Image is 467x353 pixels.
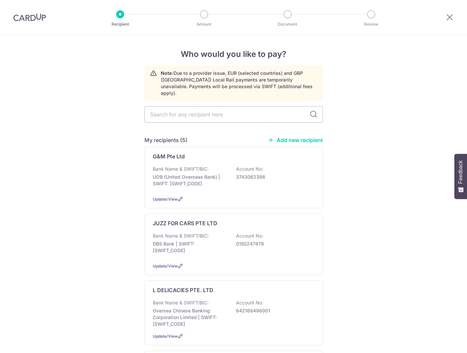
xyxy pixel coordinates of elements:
p: DBS Bank | SWIFT: [SWIFT_CODE] [153,241,227,254]
p: Account No: [236,233,263,239]
p: Bank Name & SWIFT/BIC: [153,233,209,239]
h4: Who would you like to pay? [144,48,323,60]
input: Search for any recipient here [144,106,323,123]
p: 0150247878 [236,241,311,247]
button: Feedback - Show survey [454,154,467,199]
p: 3743062386 [236,174,311,180]
a: Add new recipient [268,137,323,143]
a: Update/View [153,264,178,268]
strong: Note: [161,70,173,76]
p: JUZZ FOR CARS PTE LTD [153,219,217,227]
p: L DELICACIES PTE. LTD [153,286,213,294]
p: Bank Name & SWIFT/BIC: [153,299,209,306]
p: Review [347,21,396,28]
img: CardUp [13,13,46,21]
p: Bank Name & SWIFT/BIC: [153,166,209,172]
h5: My recipients (5) [144,136,187,144]
p: Account No: [236,299,263,306]
p: Oversea Chinese Banking Corporation Limited | SWIFT: [SWIFT_CODE] [153,307,227,327]
p: Due to a provider issue, EUR (selected countries) and GBP ([GEOGRAPHIC_DATA]) Local Rail payments... [161,70,317,96]
p: Account No: [236,166,263,172]
p: Amount [179,21,229,28]
a: Update/View [153,334,178,339]
a: Update/View [153,197,178,202]
p: UOB (United Overseas Bank) | SWIFT: [SWIFT_CODE] [153,174,227,187]
p: Recipient [96,21,145,28]
p: 642168496001 [236,307,311,314]
p: G&M Pte Ltd [153,152,185,160]
p: Document [263,21,312,28]
span: Feedback [458,160,464,184]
